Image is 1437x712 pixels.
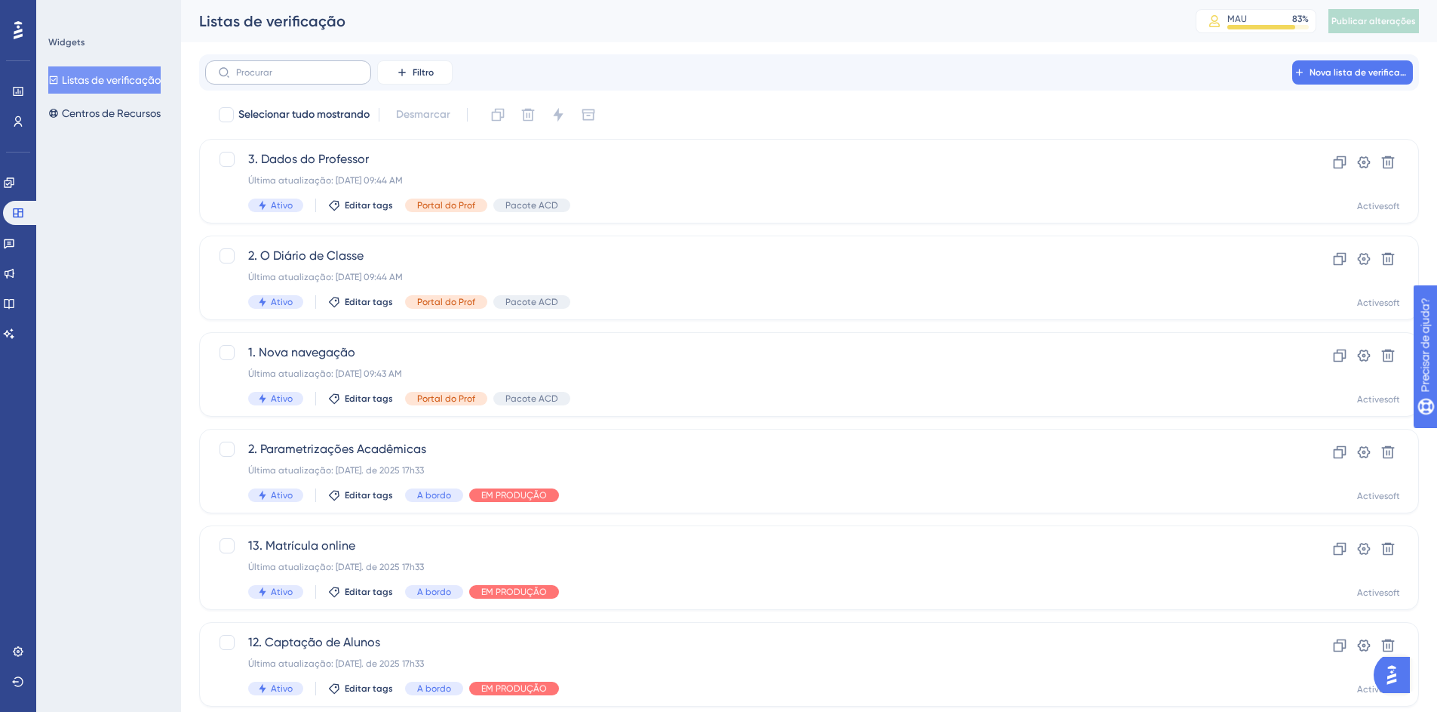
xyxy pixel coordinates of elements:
[48,66,161,94] button: Listas de verificação
[481,683,547,694] font: EM PRODUÇÃO
[62,107,161,119] font: Centros de Recursos
[328,489,393,501] button: Editar tags
[481,587,547,597] font: EM PRODUÇÃO
[377,60,453,85] button: Filtro
[271,200,293,211] font: Ativo
[481,490,547,501] font: EM PRODUÇÃO
[328,393,393,405] button: Editar tags
[1292,60,1413,85] button: Nova lista de verificação
[1357,491,1400,501] font: Activesoft
[1357,297,1400,308] font: Activesoft
[328,296,393,308] button: Editar tags
[328,199,393,211] button: Editar tags
[199,12,345,30] font: Listas de verificação
[417,297,475,307] font: Portal do Prof
[248,175,403,186] font: Última atualização: [DATE] 09:44 AM
[1357,394,1400,405] font: Activesoft
[345,200,393,211] font: Editar tags
[1227,14,1247,24] font: MAU
[417,587,451,597] font: A bordo
[417,393,475,404] font: Portal do Prof
[248,345,355,359] font: 1. Nova navegação
[1374,652,1419,698] iframe: Iniciador do Assistente de IA do UserGuiding
[248,442,426,456] font: 2. Parametrizações Acadêmicas
[345,297,393,307] font: Editar tags
[248,465,424,476] font: Última atualização: [DATE]. de 2025 17h33
[328,586,393,598] button: Editar tags
[248,152,369,166] font: 3. Dados do Professor
[248,272,403,282] font: Última atualização: [DATE] 09:44 AM
[271,587,293,597] font: Ativo
[48,100,161,127] button: Centros de Recursos
[1331,16,1416,26] font: Publicar alterações
[62,74,161,86] font: Listas de verificação
[35,7,130,18] font: Precisar de ajuda?
[1310,67,1417,78] font: Nova lista de verificação
[505,200,558,211] font: Pacote ACD
[1292,14,1302,24] font: 83
[388,101,458,128] button: Desmarcar
[345,587,393,597] font: Editar tags
[1357,587,1400,598] font: Activesoft
[413,67,434,78] font: Filtro
[417,490,451,501] font: A bordo
[236,67,358,78] input: Procurar
[238,108,370,121] font: Selecionar tudo mostrando
[1328,9,1419,33] button: Publicar alterações
[271,297,293,307] font: Ativo
[345,393,393,404] font: Editar tags
[505,393,558,404] font: Pacote ACD
[396,108,450,121] font: Desmarcar
[1302,14,1309,24] font: %
[271,683,293,694] font: Ativo
[48,37,85,48] font: Widgets
[248,635,380,649] font: 12. Captação de Alunos
[345,490,393,501] font: Editar tags
[1357,201,1400,211] font: Activesoft
[328,683,393,695] button: Editar tags
[417,683,451,694] font: A bordo
[1357,684,1400,695] font: Activesoft
[345,683,393,694] font: Editar tags
[271,393,293,404] font: Ativo
[248,368,402,379] font: Última atualização: [DATE] 09:43 AM
[248,658,424,669] font: Última atualização: [DATE]. de 2025 17h33
[248,562,424,572] font: Última atualização: [DATE]. de 2025 17h33
[505,297,558,307] font: Pacote ACD
[417,200,475,211] font: Portal do Prof
[271,490,293,501] font: Ativo
[248,248,364,263] font: 2. O Diário de Classe
[248,538,355,553] font: 13. Matrícula online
